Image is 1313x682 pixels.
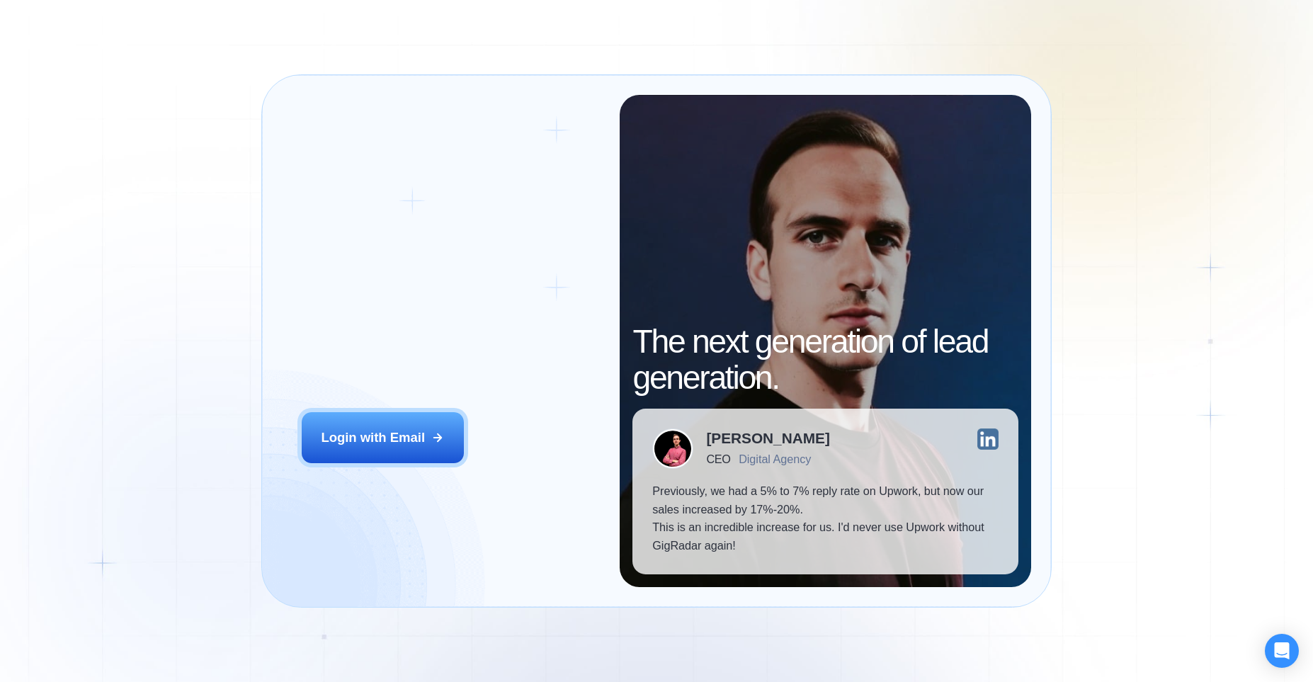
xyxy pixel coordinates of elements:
[706,453,730,466] div: CEO
[739,453,811,466] div: Digital Agency
[706,431,829,446] div: [PERSON_NAME]
[1265,634,1299,668] div: Open Intercom Messenger
[652,482,999,555] p: Previously, we had a 5% to 7% reply rate on Upwork, but now our sales increased by 17%-20%. This ...
[321,428,425,447] div: Login with Email
[302,412,464,463] button: Login with Email
[632,324,1018,396] h2: The next generation of lead generation.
